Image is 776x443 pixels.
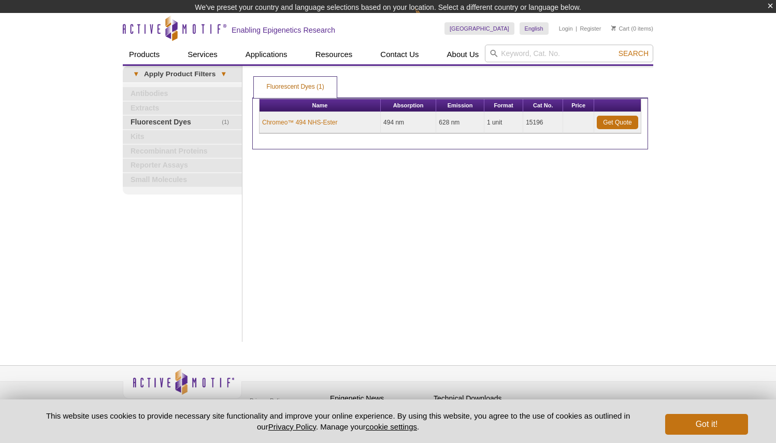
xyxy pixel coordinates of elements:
[665,414,748,435] button: Got it!
[381,99,436,112] th: Absorption
[484,112,523,133] td: 1 unit
[123,87,242,101] a: Antibodies
[611,25,629,32] a: Cart
[123,102,242,115] a: Extracts
[247,393,288,408] a: Privacy Policy
[268,422,316,431] a: Privacy Policy
[434,394,532,403] h4: Technical Downloads
[485,45,653,62] input: Keyword, Cat. No.
[128,70,144,79] span: ▾
[619,49,649,58] span: Search
[123,145,242,158] a: Recombinant Proteins
[563,99,594,112] th: Price
[239,45,294,64] a: Applications
[123,366,242,408] img: Active Motif,
[28,410,648,432] p: This website uses cookies to provide necessary site functionality and improve your online experie...
[123,66,242,82] a: ▾Apply Product Filters▾
[374,45,425,64] a: Contact Us
[254,77,336,98] a: Fluorescent Dyes (1)
[611,25,616,31] img: Your Cart
[381,112,436,133] td: 494 nm
[123,173,242,187] a: Small Molecules
[611,22,653,35] li: (0 items)
[523,112,563,133] td: 15196
[559,25,573,32] a: Login
[615,49,652,58] button: Search
[309,45,359,64] a: Resources
[123,45,166,64] a: Products
[436,112,484,133] td: 628 nm
[123,116,242,129] a: (1)Fluorescent Dyes
[597,116,638,129] a: Get Quote
[232,25,335,35] h2: Enabling Epigenetics Research
[436,99,484,112] th: Emission
[415,8,442,32] img: Change Here
[260,99,381,112] th: Name
[123,159,242,172] a: Reporter Assays
[123,130,242,144] a: Kits
[484,99,523,112] th: Format
[181,45,224,64] a: Services
[523,99,563,112] th: Cat No.
[520,22,549,35] a: English
[215,70,232,79] span: ▾
[330,394,428,403] h4: Epigenetic News
[366,422,417,431] button: cookie settings
[262,118,337,127] a: Chromeo™ 494 NHS-Ester
[548,399,602,403] a: ABOUT SSL CERTIFICATES
[576,22,577,35] li: |
[580,25,601,32] a: Register
[222,116,235,129] span: (1)
[537,384,615,407] table: Click to Verify - This site chose Symantec SSL for secure e-commerce and confidential communicati...
[444,22,514,35] a: [GEOGRAPHIC_DATA]
[441,45,485,64] a: About Us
